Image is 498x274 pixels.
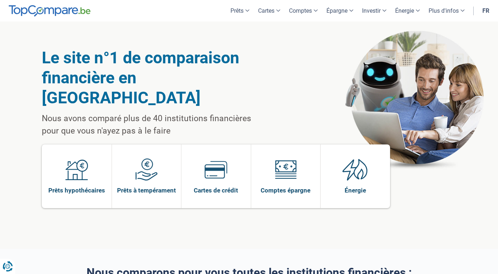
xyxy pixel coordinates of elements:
a: Énergie Énergie [321,144,390,208]
span: Comptes épargne [261,186,310,194]
img: Cartes de crédit [205,158,227,181]
span: Énergie [345,186,366,194]
a: Cartes de crédit Cartes de crédit [181,144,251,208]
p: Nous avons comparé plus de 40 institutions financières pour que vous n'ayez pas à le faire [42,112,270,137]
h1: Le site n°1 de comparaison financière en [GEOGRAPHIC_DATA] [42,48,270,108]
a: Prêts hypothécaires Prêts hypothécaires [42,144,112,208]
a: Prêts à tempérament Prêts à tempérament [112,144,181,208]
span: Prêts hypothécaires [48,186,105,194]
img: Énergie [342,158,368,181]
a: Comptes épargne Comptes épargne [251,144,321,208]
img: Prêts à tempérament [135,158,158,181]
span: Cartes de crédit [194,186,238,194]
span: Prêts à tempérament [117,186,176,194]
img: TopCompare [9,5,91,17]
img: Comptes épargne [274,158,297,181]
img: Prêts hypothécaires [65,158,88,181]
